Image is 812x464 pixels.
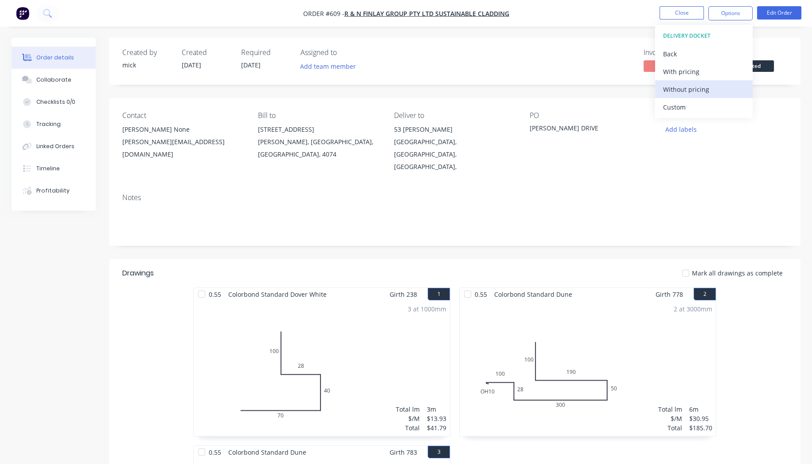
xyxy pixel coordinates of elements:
button: Order details [12,47,96,69]
button: 1 [428,288,450,300]
div: Checklists 0/0 [36,98,75,106]
button: Checklists 0/0 [12,91,96,113]
span: Girth 783 [390,446,417,459]
span: 0.55 [205,446,225,459]
div: $/M [396,414,420,423]
div: Created by [122,48,171,57]
button: Tracking [12,113,96,135]
div: Timeline [36,165,60,173]
button: Add team member [301,60,361,72]
span: Girth 778 [656,288,683,301]
div: $30.95 [689,414,712,423]
div: Without pricing [663,83,745,96]
span: Colorbond Standard Dune [491,288,576,301]
div: Tracking [36,120,61,128]
div: $185.70 [689,423,712,433]
div: Labels [666,111,787,120]
button: Options [708,6,753,20]
div: Total [396,423,420,433]
div: 07040281003 at 1000mmTotal lm$/MTotal3m$13.93$41.79 [194,301,450,436]
div: 3m [427,405,446,414]
img: Factory [16,7,29,20]
span: Colorbond Standard Dune [225,446,310,459]
div: Total [658,423,682,433]
div: With pricing [663,65,745,78]
div: [STREET_ADDRESS][PERSON_NAME], [GEOGRAPHIC_DATA], [GEOGRAPHIC_DATA], 4074 [258,123,379,161]
button: 2 [694,288,716,300]
div: [PERSON_NAME], [GEOGRAPHIC_DATA], [GEOGRAPHIC_DATA], 4074 [258,136,379,161]
button: Add labels [660,123,701,135]
div: Back [663,47,745,60]
div: 3 at 1000mm [408,304,446,314]
span: Colorbond Standard Dover White [225,288,330,301]
div: Drawings [122,268,154,279]
div: mick [122,60,171,70]
div: Total lm [396,405,420,414]
button: 3 [428,446,450,458]
button: Linked Orders [12,135,96,157]
div: [PERSON_NAME] None[PERSON_NAME][EMAIL_ADDRESS][DOMAIN_NAME] [122,123,244,161]
div: [PERSON_NAME] DRIVE [530,123,640,136]
div: Linked Orders [36,142,74,150]
div: Order details [36,54,74,62]
div: Status [721,48,787,57]
span: [DATE] [241,61,261,69]
button: Close [660,6,704,20]
span: Girth 238 [390,288,417,301]
span: 0.55 [205,288,225,301]
button: Add team member [296,60,361,72]
div: PO [530,111,651,120]
div: Contact [122,111,244,120]
span: 0.55 [471,288,491,301]
div: Invoiced [644,48,710,57]
div: Profitability [36,187,70,195]
div: DELIVERY DOCKET [663,30,745,42]
div: 53 [PERSON_NAME] [394,123,515,136]
div: [STREET_ADDRESS] [258,123,379,136]
button: Collaborate [12,69,96,91]
div: Created [182,48,230,57]
div: $/M [658,414,682,423]
span: No [644,60,697,71]
span: [DATE] [182,61,201,69]
div: [PERSON_NAME] None [122,123,244,136]
div: 53 [PERSON_NAME][GEOGRAPHIC_DATA], [GEOGRAPHIC_DATA], [GEOGRAPHIC_DATA], [394,123,515,173]
div: Bill to [258,111,379,120]
div: [PERSON_NAME][EMAIL_ADDRESS][DOMAIN_NAME] [122,136,244,161]
a: R & N Finlay Group Pty Ltd Sustainable Cladding [344,9,509,18]
div: 6m [689,405,712,414]
div: [GEOGRAPHIC_DATA], [GEOGRAPHIC_DATA], [GEOGRAPHIC_DATA], [394,136,515,173]
button: Timeline [12,157,96,180]
div: Notes [122,193,787,202]
div: Custom [663,101,745,114]
div: Required [241,48,290,57]
div: Total lm [658,405,682,414]
div: Assigned to [301,48,389,57]
span: Mark all drawings as complete [692,268,783,278]
button: Profitability [12,180,96,202]
button: Edit Order [757,6,801,20]
div: Collaborate [36,76,71,84]
div: $41.79 [427,423,446,433]
div: Deliver to [394,111,515,120]
div: 2 at 3000mm [674,304,712,314]
div: 0OH1010028300501901002 at 3000mmTotal lm$/MTotal6m$30.95$185.70 [460,301,716,436]
div: $13.93 [427,414,446,423]
span: Order #609 - [303,9,344,18]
